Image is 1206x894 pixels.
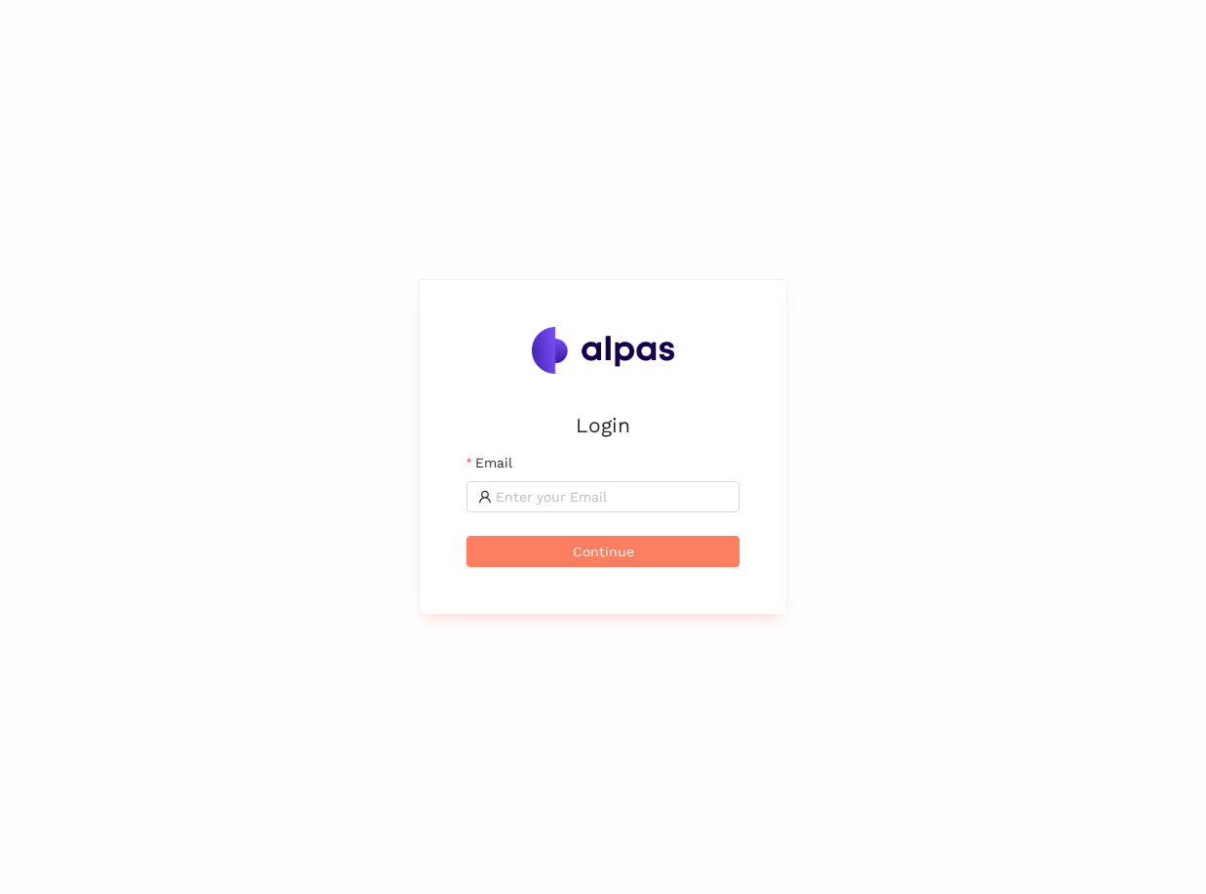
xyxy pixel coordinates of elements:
span: user [478,490,492,504]
img: Alpas.ai Logo [532,327,674,374]
button: Continue [466,536,740,567]
label: Email [466,452,512,473]
h2: Login [466,409,740,441]
span: Continue [573,541,634,562]
input: Email [496,486,728,508]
